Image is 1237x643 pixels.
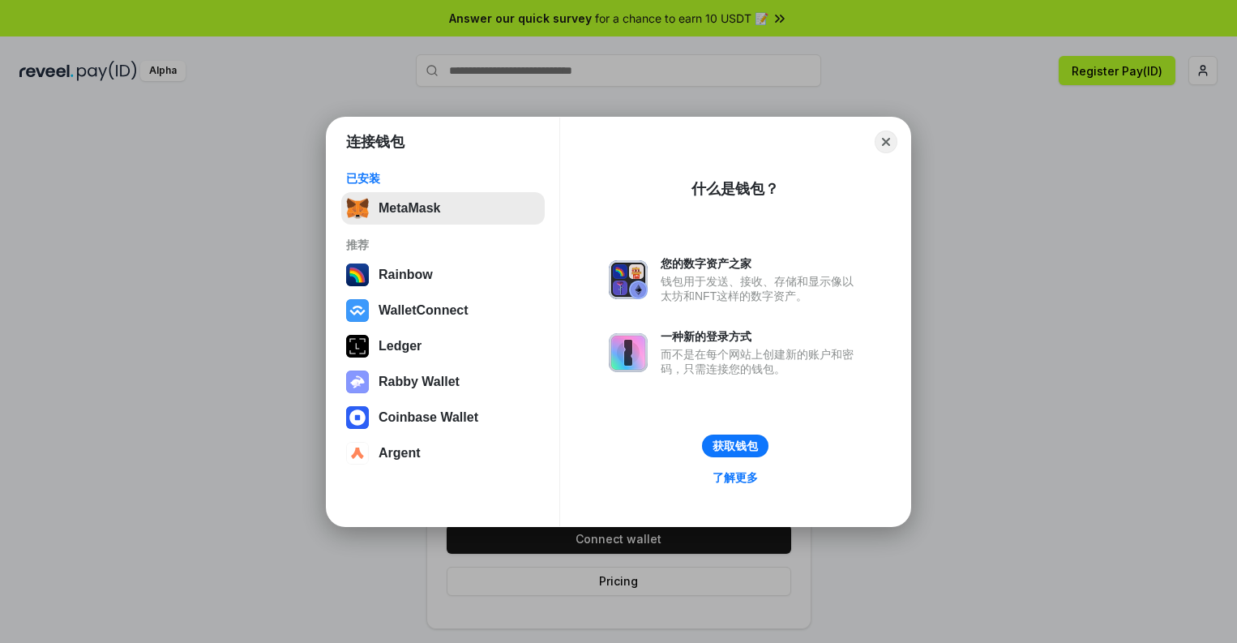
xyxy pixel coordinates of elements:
div: 推荐 [346,238,540,252]
div: 您的数字资产之家 [661,256,862,271]
div: Rainbow [379,268,433,282]
div: Ledger [379,339,422,354]
img: svg+xml,%3Csvg%20xmlns%3D%22http%3A%2F%2Fwww.w3.org%2F2000%2Fsvg%22%20fill%3D%22none%22%20viewBox... [346,371,369,393]
div: 钱包用于发送、接收、存储和显示像以太坊和NFT这样的数字资产。 [661,274,862,303]
a: 了解更多 [703,467,768,488]
div: 获取钱包 [713,439,758,453]
img: svg+xml,%3Csvg%20width%3D%22120%22%20height%3D%22120%22%20viewBox%3D%220%200%20120%20120%22%20fil... [346,264,369,286]
div: Argent [379,446,421,461]
div: MetaMask [379,201,440,216]
button: Coinbase Wallet [341,401,545,434]
button: WalletConnect [341,294,545,327]
button: Rabby Wallet [341,366,545,398]
img: svg+xml,%3Csvg%20fill%3D%22none%22%20height%3D%2233%22%20viewBox%3D%220%200%2035%2033%22%20width%... [346,197,369,220]
img: svg+xml,%3Csvg%20xmlns%3D%22http%3A%2F%2Fwww.w3.org%2F2000%2Fsvg%22%20width%3D%2228%22%20height%3... [346,335,369,358]
div: 而不是在每个网站上创建新的账户和密码，只需连接您的钱包。 [661,347,862,376]
img: svg+xml,%3Csvg%20width%3D%2228%22%20height%3D%2228%22%20viewBox%3D%220%200%2028%2028%22%20fill%3D... [346,299,369,322]
button: Rainbow [341,259,545,291]
div: 已安装 [346,171,540,186]
button: Close [875,131,897,153]
img: svg+xml,%3Csvg%20xmlns%3D%22http%3A%2F%2Fwww.w3.org%2F2000%2Fsvg%22%20fill%3D%22none%22%20viewBox... [609,333,648,372]
div: WalletConnect [379,303,469,318]
h1: 连接钱包 [346,132,404,152]
img: svg+xml,%3Csvg%20xmlns%3D%22http%3A%2F%2Fwww.w3.org%2F2000%2Fsvg%22%20fill%3D%22none%22%20viewBox... [609,260,648,299]
button: 获取钱包 [702,435,768,457]
button: Argent [341,437,545,469]
img: svg+xml,%3Csvg%20width%3D%2228%22%20height%3D%2228%22%20viewBox%3D%220%200%2028%2028%22%20fill%3D... [346,406,369,429]
img: svg+xml,%3Csvg%20width%3D%2228%22%20height%3D%2228%22%20viewBox%3D%220%200%2028%2028%22%20fill%3D... [346,442,369,465]
div: 什么是钱包？ [691,179,779,199]
div: Coinbase Wallet [379,410,478,425]
div: 了解更多 [713,470,758,485]
div: Rabby Wallet [379,375,460,389]
button: MetaMask [341,192,545,225]
button: Ledger [341,330,545,362]
div: 一种新的登录方式 [661,329,862,344]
